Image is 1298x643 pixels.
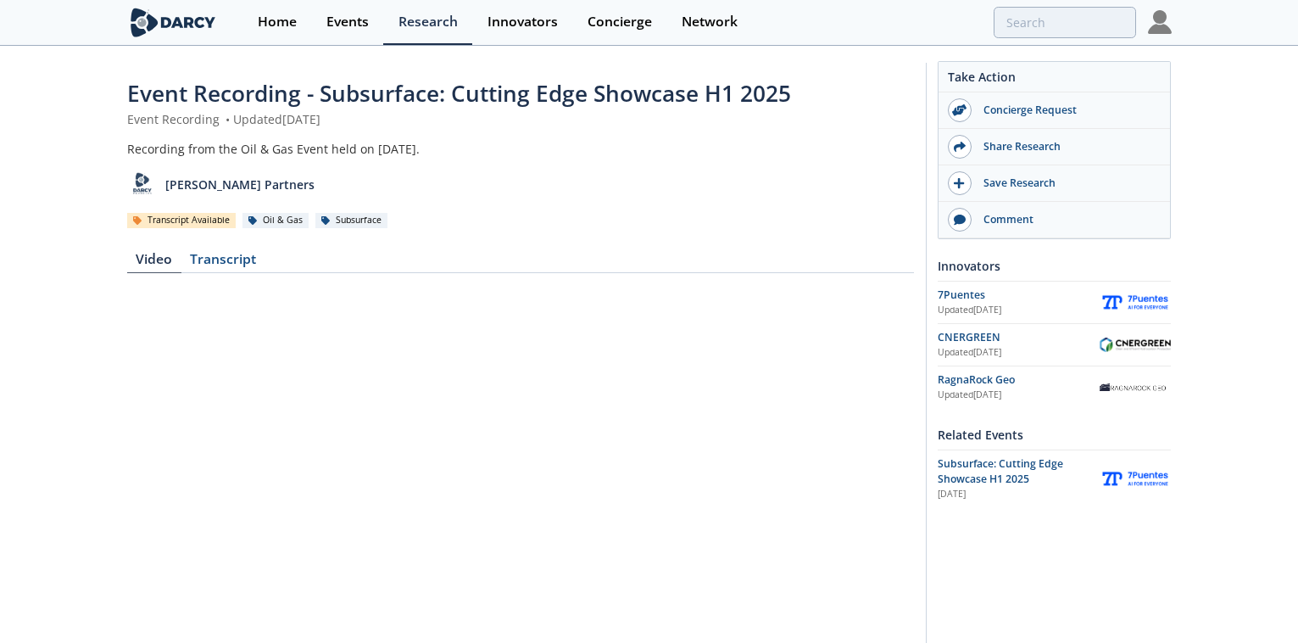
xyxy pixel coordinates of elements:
div: Related Events [938,420,1171,450]
div: Save Research [972,176,1162,191]
p: [PERSON_NAME] Partners [165,176,315,193]
div: [DATE] [938,488,1088,501]
div: Comment [972,212,1162,227]
img: CNERGREEN [1100,338,1171,352]
div: Home [258,15,297,29]
img: logo-wide.svg [127,8,220,37]
div: Innovators [938,251,1171,281]
div: Transcript [181,253,265,273]
div: RagnaRock Geo [938,372,1100,388]
div: Video [127,253,181,273]
input: Advanced Search [994,7,1136,38]
a: CNERGREEN Updated[DATE] CNERGREEN [938,330,1171,360]
a: RagnaRock Geo Updated[DATE] RagnaRock Geo [938,372,1171,402]
div: Share Research [972,139,1162,154]
a: Subsurface: Cutting Edge Showcase H1 2025 [DATE] 7Puentes [938,456,1171,501]
div: Event Recording Updated [DATE] [127,110,914,128]
iframe: chat widget [1227,575,1281,626]
div: Concierge Request [972,103,1162,118]
div: Updated [DATE] [938,304,1100,317]
img: 7Puentes [1100,293,1171,312]
img: RagnaRock Geo [1100,383,1171,392]
div: Events [326,15,369,29]
a: 7Puentes Updated[DATE] 7Puentes [938,288,1171,317]
div: Subsurface [315,213,388,228]
div: Innovators [487,15,558,29]
div: Updated [DATE] [938,389,1100,402]
div: 7Puentes [938,288,1100,303]
div: Oil & Gas [242,213,309,228]
div: Recording from the Oil & Gas Event held on [DATE]. [127,140,914,158]
span: • [223,111,233,127]
img: Profile [1148,10,1172,34]
span: Subsurface: Cutting Edge Showcase H1 2025 [938,456,1063,486]
div: Transcript Available [127,213,237,228]
div: CNERGREEN [938,330,1100,345]
div: Updated [DATE] [938,346,1100,360]
img: 7Puentes [1100,469,1171,489]
div: Research [398,15,458,29]
div: Concierge [588,15,652,29]
div: Network [682,15,738,29]
span: Event Recording - Subsurface: Cutting Edge Showcase H1 2025 [127,78,791,109]
div: Take Action [939,68,1170,92]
